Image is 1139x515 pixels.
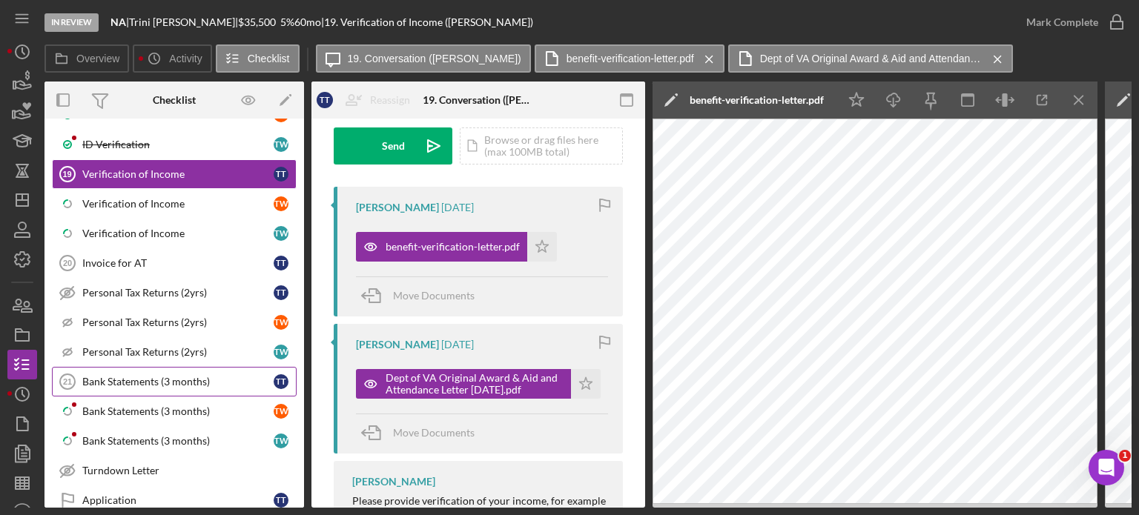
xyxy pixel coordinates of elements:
div: In Review [44,13,99,32]
div: T T [274,285,288,300]
div: Personal Tax Returns (2yrs) [82,316,274,328]
label: Dept of VA Original Award & Aid and Attendance Letter [DATE].pdf [760,53,983,64]
b: NA [110,16,126,28]
div: Reassign [370,85,410,115]
div: Send [382,127,405,165]
button: Overview [44,44,129,73]
label: Checklist [248,53,290,64]
div: T W [274,196,288,211]
a: Personal Tax Returns (2yrs)TW [52,337,297,367]
div: Verification of Income [82,227,274,239]
button: Checklist [216,44,300,73]
button: benefit-verification-letter.pdf [356,232,557,262]
button: Mark Complete [1011,7,1132,37]
span: Move Documents [393,426,475,439]
div: Personal Tax Returns (2yrs) [82,346,274,358]
a: Verification of IncomeTW [52,219,297,248]
div: T T [317,92,333,108]
div: Dept of VA Original Award & Aid and Attendance Letter [DATE].pdf [386,372,564,396]
button: TTReassign [309,85,425,115]
div: Invoice for AT [82,257,274,269]
div: Personal Tax Returns (2yrs) [82,287,274,299]
a: ID VerificationTW [52,130,297,159]
div: ID Verification [82,139,274,150]
label: benefit-verification-letter.pdf [567,53,694,64]
button: Activity [133,44,211,73]
tspan: 21 [63,377,72,386]
div: T T [274,493,288,508]
div: T W [274,345,288,359]
label: 19. Conversation ([PERSON_NAME]) [348,53,521,64]
button: Move Documents [356,414,489,451]
div: Verification of Income [82,168,274,180]
span: Move Documents [393,289,475,302]
button: benefit-verification-letter.pdf [535,44,724,73]
div: Mark Complete [1026,7,1098,37]
button: Send [334,127,452,165]
div: 19. Conversation ([PERSON_NAME]) [423,94,534,106]
div: T W [274,137,288,152]
div: T T [274,167,288,182]
div: | [110,16,129,28]
div: Checklist [153,94,196,106]
a: Verification of IncomeTW [52,189,297,219]
iframe: Intercom live chat [1089,450,1124,485]
div: benefit-verification-letter.pdf [690,94,824,106]
span: $35,500 [238,16,276,28]
button: Dept of VA Original Award & Aid and Attendance Letter [DATE].pdf [728,44,1013,73]
span: 1 [1119,450,1131,462]
a: 19Verification of IncomeTT [52,159,297,189]
tspan: 19 [62,170,71,179]
a: Personal Tax Returns (2yrs)TT [52,278,297,308]
div: benefit-verification-letter.pdf [386,241,520,253]
a: Turndown Letter [52,456,297,485]
a: 21Bank Statements (3 months)TT [52,367,297,396]
div: 60 mo [294,16,321,28]
div: [PERSON_NAME] [352,476,435,488]
div: Trini [PERSON_NAME] | [129,16,238,28]
a: 20Invoice for ATTT [52,248,297,278]
div: T W [274,404,288,419]
div: [PERSON_NAME] [356,202,439,213]
button: 19. Conversation ([PERSON_NAME]) [316,44,531,73]
div: T W [274,226,288,241]
button: Dept of VA Original Award & Aid and Attendance Letter [DATE].pdf [356,369,601,399]
time: 2025-09-04 20:18 [441,202,474,213]
a: Bank Statements (3 months)TW [52,426,297,456]
button: Move Documents [356,277,489,314]
div: T T [274,374,288,389]
div: T T [274,256,288,270]
div: Bank Statements (3 months) [82,405,274,417]
div: T W [274,315,288,330]
div: Verification of Income [82,198,274,210]
div: Bank Statements (3 months) [82,435,274,447]
div: [PERSON_NAME] [356,339,439,350]
div: 5 % [280,16,294,28]
div: | 19. Verification of Income ([PERSON_NAME]) [321,16,533,28]
tspan: 20 [63,259,72,268]
div: Bank Statements (3 months) [82,376,274,388]
a: Personal Tax Returns (2yrs)TW [52,308,297,337]
label: Overview [76,53,119,64]
div: Application [82,494,274,506]
div: T W [274,433,288,448]
time: 2025-09-04 20:17 [441,339,474,350]
div: Turndown Letter [82,465,296,476]
a: ApplicationTT [52,485,297,515]
a: Bank Statements (3 months)TW [52,396,297,426]
label: Activity [169,53,202,64]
